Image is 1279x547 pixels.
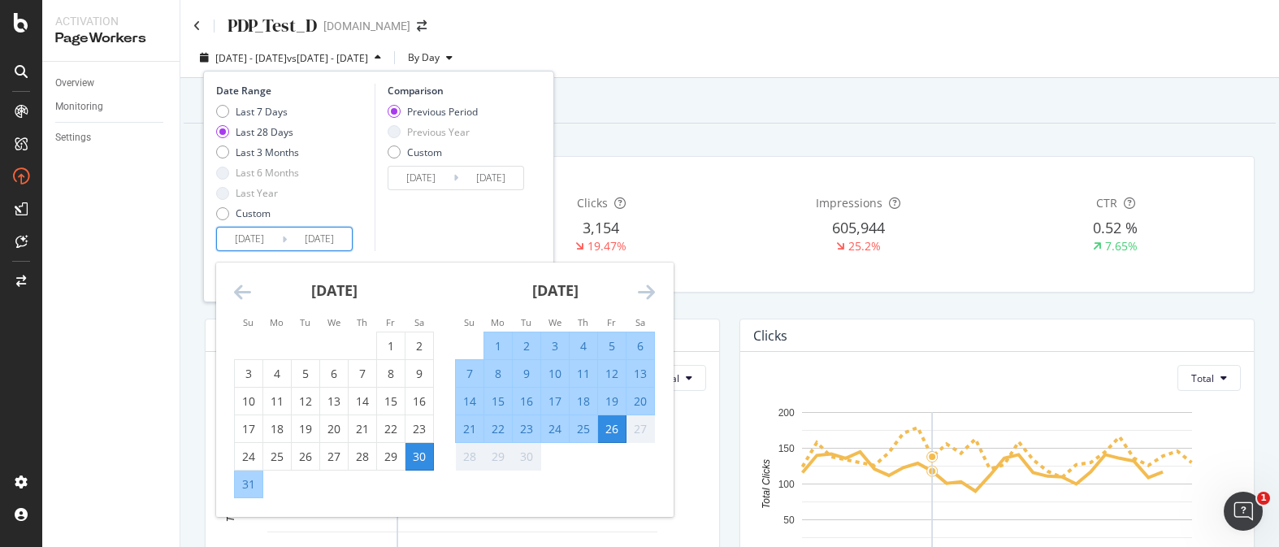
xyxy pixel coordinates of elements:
div: 23 [405,421,433,437]
small: Su [243,316,254,328]
span: By Day [401,50,440,64]
text: 100 [778,479,795,490]
div: 27 [320,449,348,465]
td: Choose Wednesday, August 13, 2025 as your check-out date. It’s available. [320,388,349,415]
span: Clicks [577,195,608,211]
div: 14 [349,393,376,410]
div: 1 [377,338,405,354]
strong: [DATE] [532,280,579,300]
div: 16 [513,393,540,410]
td: Selected. Wednesday, September 3, 2025 [541,332,570,360]
td: Choose Sunday, August 24, 2025 as your check-out date. It’s available. [235,443,263,471]
div: Custom [388,145,478,159]
div: Previous Period [388,105,478,119]
div: 28 [456,449,483,465]
td: Selected. Thursday, September 25, 2025 [570,415,598,443]
td: Selected. Thursday, September 11, 2025 [570,360,598,388]
div: 22 [484,421,512,437]
td: Choose Saturday, August 23, 2025 as your check-out date. It’s available. [405,415,434,443]
div: 12 [292,393,319,410]
td: Selected. Sunday, August 31, 2025 [235,471,263,498]
td: Selected. Saturday, September 13, 2025 [626,360,655,388]
td: Selected. Sunday, September 14, 2025 [456,388,484,415]
td: Choose Tuesday, August 12, 2025 as your check-out date. It’s available. [292,388,320,415]
div: Last Year [216,186,299,200]
div: Custom [216,206,299,220]
div: 3 [541,338,569,354]
a: Settings [55,129,168,146]
small: Fr [386,316,395,328]
div: 7.65% [1105,238,1138,254]
input: Start Date [217,228,282,250]
div: 25 [263,449,291,465]
div: 5 [292,366,319,382]
div: Last 7 Days [216,105,299,119]
strong: [DATE] [311,280,358,300]
td: Selected. Friday, September 19, 2025 [598,388,626,415]
td: Selected. Friday, September 12, 2025 [598,360,626,388]
div: 13 [626,366,654,382]
iframe: Intercom live chat [1224,492,1263,531]
small: Mo [270,316,284,328]
span: Total [1191,371,1214,385]
td: Selected. Saturday, September 6, 2025 [626,332,655,360]
div: 12 [598,366,626,382]
div: 30 [405,449,433,465]
div: 13 [320,393,348,410]
td: Choose Monday, August 4, 2025 as your check-out date. It’s available. [263,360,292,388]
text: Total Impressions [225,446,236,523]
small: Sa [414,316,424,328]
td: Choose Saturday, August 9, 2025 as your check-out date. It’s available. [405,360,434,388]
td: Not available. Sunday, September 28, 2025 [456,443,484,471]
small: Tu [300,316,310,328]
button: By Day [401,45,459,71]
a: Monitoring [55,98,168,115]
div: 2 [405,338,433,354]
div: Move backward to switch to the previous month. [234,282,251,302]
td: Selected. Thursday, September 18, 2025 [570,388,598,415]
td: Not available. Monday, September 29, 2025 [484,443,513,471]
div: Activation [55,13,167,29]
td: Choose Friday, August 8, 2025 as your check-out date. It’s available. [377,360,405,388]
div: 1 [484,338,512,354]
td: Choose Monday, August 18, 2025 as your check-out date. It’s available. [263,415,292,443]
div: 6 [626,338,654,354]
div: 24 [541,421,569,437]
td: Choose Thursday, August 14, 2025 as your check-out date. It’s available. [349,388,377,415]
div: 29 [484,449,512,465]
td: Choose Saturday, August 2, 2025 as your check-out date. It’s available. [405,332,434,360]
div: 9 [513,366,540,382]
td: Choose Sunday, August 17, 2025 as your check-out date. It’s available. [235,415,263,443]
div: arrow-right-arrow-left [417,20,427,32]
small: Fr [607,316,616,328]
td: Selected. Wednesday, September 17, 2025 [541,388,570,415]
td: Selected. Tuesday, September 9, 2025 [513,360,541,388]
div: Last 7 Days [236,105,288,119]
td: Selected. Saturday, September 20, 2025 [626,388,655,415]
div: 3 [235,366,262,382]
span: 3,154 [583,218,619,237]
td: Selected. Tuesday, September 2, 2025 [513,332,541,360]
td: Choose Tuesday, August 26, 2025 as your check-out date. It’s available. [292,443,320,471]
div: 10 [235,393,262,410]
td: Choose Thursday, August 21, 2025 as your check-out date. It’s available. [349,415,377,443]
div: Previous Year [388,125,478,139]
div: 20 [320,421,348,437]
div: Previous Period [407,105,478,119]
span: vs [DATE] - [DATE] [287,51,368,65]
small: Th [578,316,588,328]
div: 30 [513,449,540,465]
text: 200 [778,407,795,419]
div: 15 [484,393,512,410]
div: PDP_Test_D [228,13,317,38]
div: Previous Year [407,125,470,139]
span: [DATE] - [DATE] [215,51,287,65]
div: 17 [541,393,569,410]
div: Date Range [216,84,371,98]
small: Sa [635,316,645,328]
div: Last 6 Months [236,166,299,180]
td: Choose Sunday, August 10, 2025 as your check-out date. It’s available. [235,388,263,415]
button: Total [1177,365,1241,391]
td: Choose Monday, August 25, 2025 as your check-out date. It’s available. [263,443,292,471]
div: 19 [598,393,626,410]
